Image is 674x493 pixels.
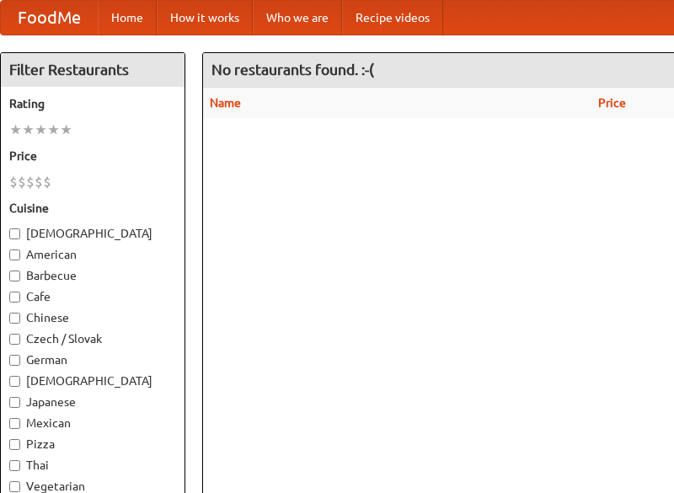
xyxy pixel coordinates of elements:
label: American [9,246,176,263]
li: $ [18,173,26,191]
label: Barbecue [9,267,176,284]
label: Japanese [9,394,176,410]
label: [DEMOGRAPHIC_DATA] [9,372,176,389]
ng-pluralize: No restaurants found. :-( [211,62,374,78]
h4: Filter Restaurants [1,53,185,87]
input: Chinese [9,313,20,324]
label: [DEMOGRAPHIC_DATA] [9,225,176,242]
label: Czech / Slovak [9,330,176,347]
h5: Rating [9,95,176,112]
input: German [9,355,20,366]
input: Thai [9,460,20,471]
li: ★ [35,121,47,139]
a: Home [98,1,157,35]
a: Name [210,96,241,110]
input: American [9,249,20,260]
input: Japanese [9,397,20,408]
li: $ [26,173,35,191]
a: Who we are [253,1,342,35]
li: $ [35,173,43,191]
label: Chinese [9,309,176,326]
input: Mexican [9,418,20,429]
li: ★ [47,121,60,139]
label: German [9,351,176,368]
label: Pizza [9,436,176,453]
label: Thai [9,457,176,474]
label: Cafe [9,288,176,305]
li: ★ [60,121,72,139]
li: ★ [9,121,22,139]
a: Price [598,96,626,110]
h5: Price [9,147,176,164]
a: How it works [157,1,253,35]
a: FoodMe [1,1,98,35]
input: [DEMOGRAPHIC_DATA] [9,228,20,239]
li: $ [9,173,18,191]
input: Vegetarian [9,481,20,492]
input: Pizza [9,439,20,450]
label: Mexican [9,415,176,431]
input: Czech / Slovak [9,334,20,345]
input: Cafe [9,292,20,303]
input: Barbecue [9,271,20,281]
input: [DEMOGRAPHIC_DATA] [9,376,20,387]
h5: Cuisine [9,200,176,217]
li: $ [43,173,51,191]
a: Recipe videos [342,1,443,35]
li: ★ [22,121,35,139]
